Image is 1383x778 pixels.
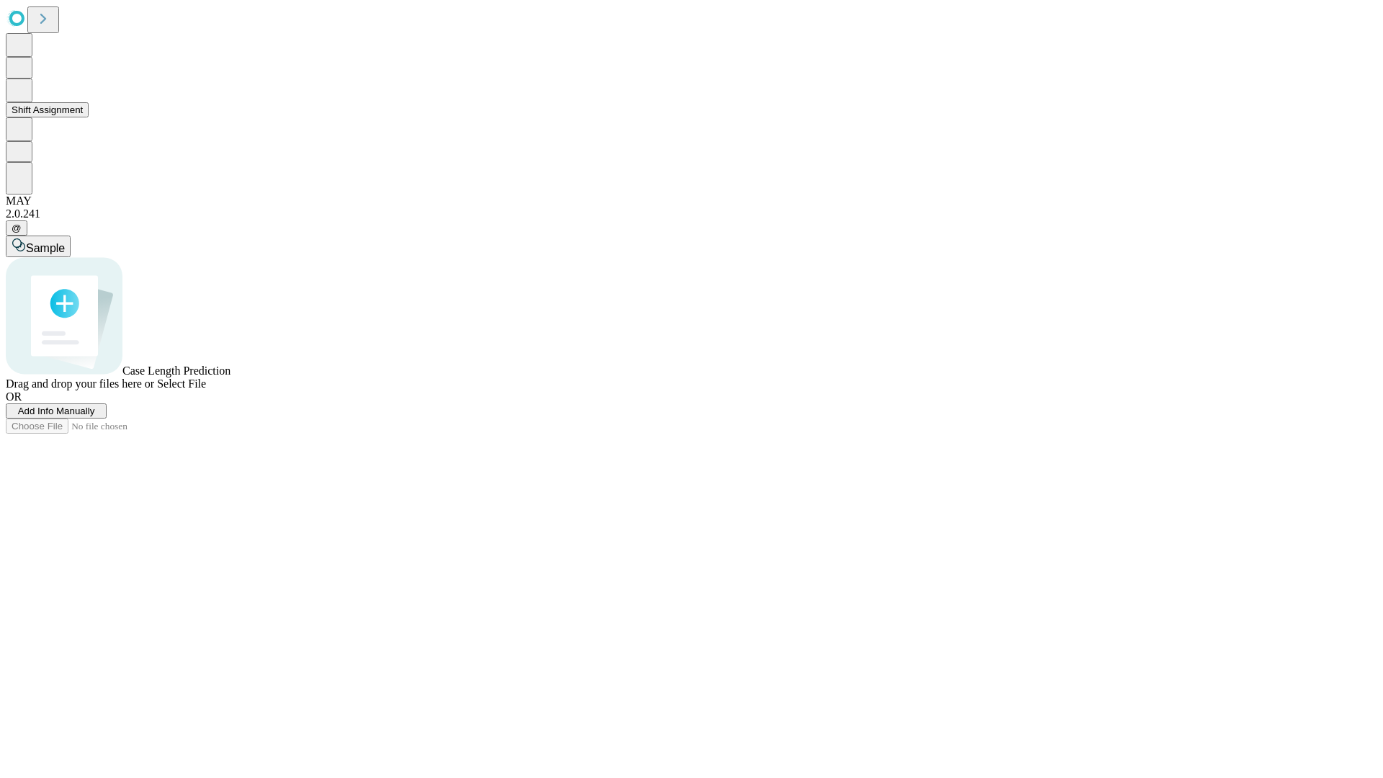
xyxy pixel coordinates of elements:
[157,377,206,390] span: Select File
[6,207,1377,220] div: 2.0.241
[6,194,1377,207] div: MAY
[26,242,65,254] span: Sample
[6,102,89,117] button: Shift Assignment
[122,365,230,377] span: Case Length Prediction
[6,220,27,236] button: @
[6,236,71,257] button: Sample
[6,390,22,403] span: OR
[6,377,154,390] span: Drag and drop your files here or
[6,403,107,419] button: Add Info Manually
[18,406,95,416] span: Add Info Manually
[12,223,22,233] span: @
